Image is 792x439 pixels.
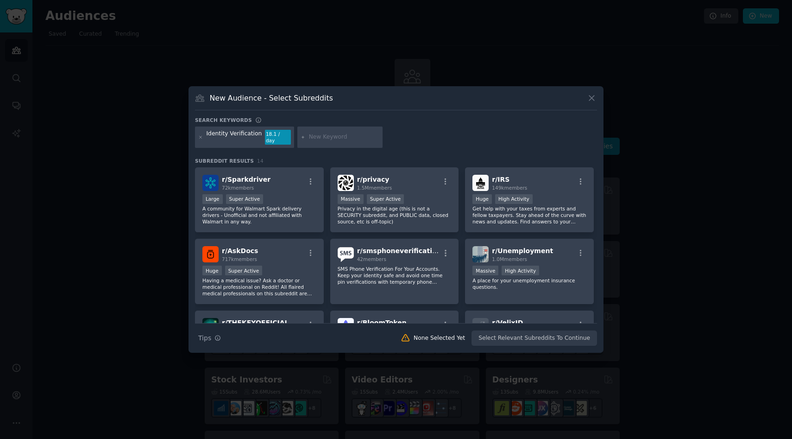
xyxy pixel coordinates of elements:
p: A community for Walmart Spark delivery drivers - Unofficial and not affiliated with Walmart in an... [202,205,316,225]
p: Privacy in the digital age (this is not a SECURITY subreddit, and PUBLIC data, closed source, etc... [338,205,452,225]
div: None Selected Yet [414,334,465,343]
span: 1.5M members [357,185,392,191]
span: r/ THEKEYOFFICIAL [222,319,289,326]
span: r/ AskDocs [222,247,258,254]
img: AskDocs [202,246,219,262]
span: 1.0M members [492,256,527,262]
div: Identity Verification [207,130,262,145]
span: 72k members [222,185,254,191]
input: New Keyword [309,133,379,141]
img: privacy [338,175,354,191]
div: Huge [472,194,492,204]
span: 42 members [357,256,386,262]
p: A place for your unemployment insurance questions. [472,277,586,290]
img: THEKEYOFFICIAL [202,318,219,334]
div: Large [202,194,223,204]
div: Huge [202,266,222,275]
span: r/ smsphoneverification [357,247,441,254]
span: Tips [198,333,211,343]
img: Sparkdriver [202,175,219,191]
div: High Activity [502,266,539,275]
span: r/ BloomToken [357,319,407,326]
span: 717k members [222,256,257,262]
span: r/ IRS [492,176,509,183]
span: r/ privacy [357,176,390,183]
img: Unemployment [472,246,489,262]
span: Subreddit Results [195,158,254,164]
button: Tips [195,330,224,346]
p: Having a medical issue? Ask a doctor or medical professional on Reddit! All flaired medical profe... [202,277,316,297]
img: smsphoneverification [338,246,354,262]
div: Super Active [367,194,404,204]
div: 18.1 / day [265,130,291,145]
h3: Search keywords [195,117,252,123]
div: Massive [338,194,364,204]
span: r/ Sparkdriver [222,176,270,183]
p: Get help with your taxes from experts and fellow taxpayers. Stay ahead of the curve with news and... [472,205,586,225]
div: Super Active [225,266,263,275]
div: Super Active [226,194,264,204]
span: r/ Unemployment [492,247,553,254]
img: IRS [472,175,489,191]
span: r/ VelixID [492,319,523,326]
p: SMS Phone Verification For Your Accounts. Keep your identity safe and avoid one time pin verifica... [338,266,452,285]
h3: New Audience - Select Subreddits [210,93,333,103]
div: Massive [472,266,498,275]
span: 14 [257,158,264,164]
div: High Activity [495,194,533,204]
span: 149k members [492,185,527,191]
img: BloomToken [338,318,354,334]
